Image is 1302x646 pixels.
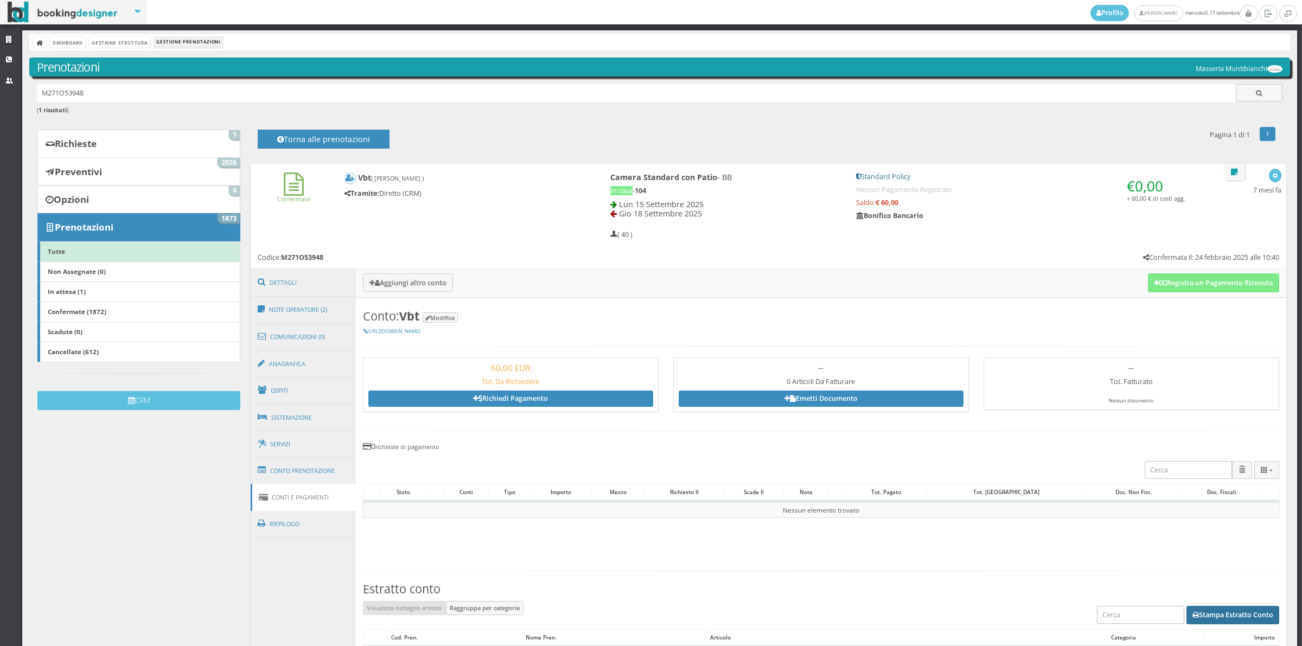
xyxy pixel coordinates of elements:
h5: Pagina 1 di 1 [1210,131,1250,139]
a: Comunicazioni (0) [251,323,356,351]
div: Mezzo [592,484,644,500]
div: Nome Pren. [522,630,706,645]
button: Columns [1254,461,1279,479]
a: Servizi [251,431,356,458]
small: ( [PERSON_NAME] ) [371,174,424,182]
h5: Tot. Fatturato [989,378,1274,386]
b: Camera Standard con Patio [610,172,717,182]
div: Cod. Pren. [387,630,521,645]
img: BookingDesigner.com [8,2,118,23]
h5: Nessun Pagamento Registrato [856,186,1185,194]
a: Dettagli [251,268,356,297]
small: richieste di pagamento [375,443,439,451]
button: Modifica [423,312,458,323]
button: Torna alle prenotazioni [258,130,390,149]
span: 1 [229,130,240,140]
a: 1 [1260,127,1275,141]
a: Riepilogo [251,510,356,538]
button: Stampa Estratto Conto [1186,606,1279,624]
h5: 0 Articoli Da Fatturare [679,378,963,386]
b: Preventivi [55,165,102,178]
a: Cancellate (612) [37,342,240,362]
a: Ospiti [251,376,356,405]
a: Tutte [37,241,240,262]
div: Conti [443,484,489,500]
span: 0 [229,186,240,196]
span: mercoledì, 17 settembre [1090,5,1240,21]
strong: € 60,00 [876,198,898,207]
a: Emetti Documento [679,391,963,407]
button: Registra un Pagamento Ricevuto [1148,273,1279,292]
a: Confermate (1872) [37,302,240,322]
h5: Saldo: [856,199,1185,207]
b: Vbt [399,308,419,324]
a: Scadute (0) [37,322,240,342]
h5: Confermata il: 24 febbraio 2025 alle 10:40 [1143,253,1279,261]
div: Importo [1204,630,1279,645]
a: [PERSON_NAME] [1134,5,1183,21]
span: In casa [610,186,633,195]
h5: ( 40 ) [610,231,633,239]
div: Stato [380,484,426,500]
b: Vbt [358,172,424,183]
a: Conto Prenotazione [251,457,356,485]
a: Opzioni 0 [37,186,240,214]
a: Richieste 1 [37,130,240,158]
h5: Diretto (CRM) [344,189,574,197]
h5: Masseria Muntibianchi [1196,65,1282,73]
button: CRM [37,391,240,410]
div: Note [784,484,828,500]
h3: -- [679,363,963,373]
h5: Standard Policy [856,172,1185,181]
a: Prenotazioni 1873 [37,213,240,241]
h5: Tot. Da Richiedere [368,378,653,386]
input: Cerca [1145,461,1232,479]
span: Lun 15 Settembre 2025 [619,199,704,209]
div: Tot. [GEOGRAPHIC_DATA] [927,484,1085,500]
h5: - [610,187,841,195]
b: Scadute (0) [48,327,82,336]
span: 0,00 [1135,176,1163,196]
b: Cancellate (612) [48,347,99,356]
input: Ricerca cliente - (inserisci il codice, il nome, il cognome, il numero di telefono o la mail) [37,84,1236,102]
td: Nessun elemento trovato [363,501,1279,518]
a: Note Operatore (2) [251,296,356,324]
div: Categoria [1107,630,1204,645]
span: Gio 18 Settembre 2025 [619,208,702,219]
button: Raggruppa per categoria [446,601,524,615]
b: Prenotazioni [55,221,113,233]
b: Tramite: [344,189,379,198]
img: 56db488bc92111ef969d06d5a9c234c7.png [1267,65,1282,73]
h5: Codice: [258,253,323,261]
li: Gestione Prenotazioni [154,36,223,48]
a: Non Assegnate (0) [37,261,240,282]
b: Opzioni [54,193,89,206]
h4: Torna alle prenotazioni [270,135,377,151]
h3: -- [989,363,1274,373]
span: 1873 [218,214,240,223]
a: Profilo [1090,5,1129,21]
h3: 60,00 EUR [368,363,653,373]
span: 2026 [218,158,240,168]
input: Cerca [1097,606,1184,624]
div: Doc. Fiscali [1182,484,1261,500]
h3: Estratto conto [363,582,1279,596]
h6: ( ) [37,107,1283,114]
h4: 0 [363,442,1279,451]
div: Colonne [1254,461,1279,479]
b: Richieste [55,137,97,150]
a: Gestione Struttura [89,36,150,48]
span: € [1127,176,1163,196]
div: Articolo [706,630,1107,645]
a: Anagrafica [251,350,356,378]
div: Tipo [489,484,530,500]
b: Tutte [48,247,65,255]
small: + 60,00 € di costi agg. [1127,194,1185,202]
b: 1 risultati [39,106,67,114]
a: In attesa (1) [37,282,240,302]
div: Scade il [724,484,783,500]
button: Aggiungi altro conto [363,273,453,291]
a: Conti e Pagamenti [251,484,356,511]
div: Importo [531,484,591,500]
div: Nessun documento [989,398,1274,405]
